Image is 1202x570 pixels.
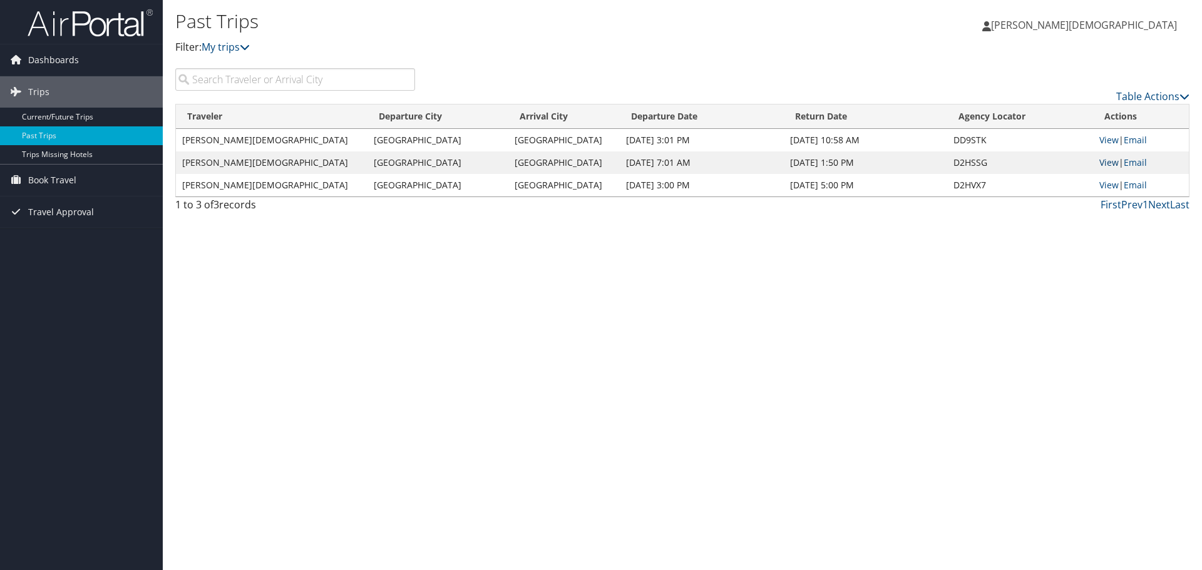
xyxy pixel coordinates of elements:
[28,8,153,38] img: airportal-logo.png
[1124,179,1147,191] a: Email
[620,174,784,196] td: [DATE] 3:00 PM
[947,151,1093,174] td: D2HSSG
[508,151,620,174] td: [GEOGRAPHIC_DATA]
[1143,198,1148,211] a: 1
[175,197,415,218] div: 1 to 3 of records
[1093,151,1189,174] td: |
[947,104,1093,129] th: Agency Locator: activate to sort column ascending
[367,104,508,129] th: Departure City: activate to sort column ascending
[28,76,49,108] span: Trips
[508,174,620,196] td: [GEOGRAPHIC_DATA]
[784,151,947,174] td: [DATE] 1:50 PM
[620,129,784,151] td: [DATE] 3:01 PM
[28,44,79,76] span: Dashboards
[1099,134,1119,146] a: View
[28,196,94,228] span: Travel Approval
[1093,104,1189,129] th: Actions
[508,129,620,151] td: [GEOGRAPHIC_DATA]
[784,129,947,151] td: [DATE] 10:58 AM
[982,6,1189,44] a: [PERSON_NAME][DEMOGRAPHIC_DATA]
[620,104,784,129] th: Departure Date: activate to sort column ascending
[1099,156,1119,168] a: View
[367,174,508,196] td: [GEOGRAPHIC_DATA]
[213,198,219,211] span: 3
[1148,198,1170,211] a: Next
[1124,134,1147,146] a: Email
[175,68,415,91] input: Search Traveler or Arrival City
[784,104,947,129] th: Return Date: activate to sort column ascending
[176,151,367,174] td: [PERSON_NAME][DEMOGRAPHIC_DATA]
[176,129,367,151] td: [PERSON_NAME][DEMOGRAPHIC_DATA]
[202,40,250,54] a: My trips
[1093,174,1189,196] td: |
[1093,129,1189,151] td: |
[947,129,1093,151] td: DD9STK
[1116,89,1189,103] a: Table Actions
[28,165,76,196] span: Book Travel
[1121,198,1143,211] a: Prev
[991,18,1177,32] span: [PERSON_NAME][DEMOGRAPHIC_DATA]
[176,174,367,196] td: [PERSON_NAME][DEMOGRAPHIC_DATA]
[1101,198,1121,211] a: First
[367,151,508,174] td: [GEOGRAPHIC_DATA]
[620,151,784,174] td: [DATE] 7:01 AM
[1124,156,1147,168] a: Email
[176,104,367,129] th: Traveler: activate to sort column ascending
[1170,198,1189,211] a: Last
[175,8,851,34] h1: Past Trips
[175,39,851,56] p: Filter:
[367,129,508,151] td: [GEOGRAPHIC_DATA]
[947,174,1093,196] td: D2HVX7
[1099,179,1119,191] a: View
[508,104,620,129] th: Arrival City: activate to sort column ascending
[784,174,947,196] td: [DATE] 5:00 PM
